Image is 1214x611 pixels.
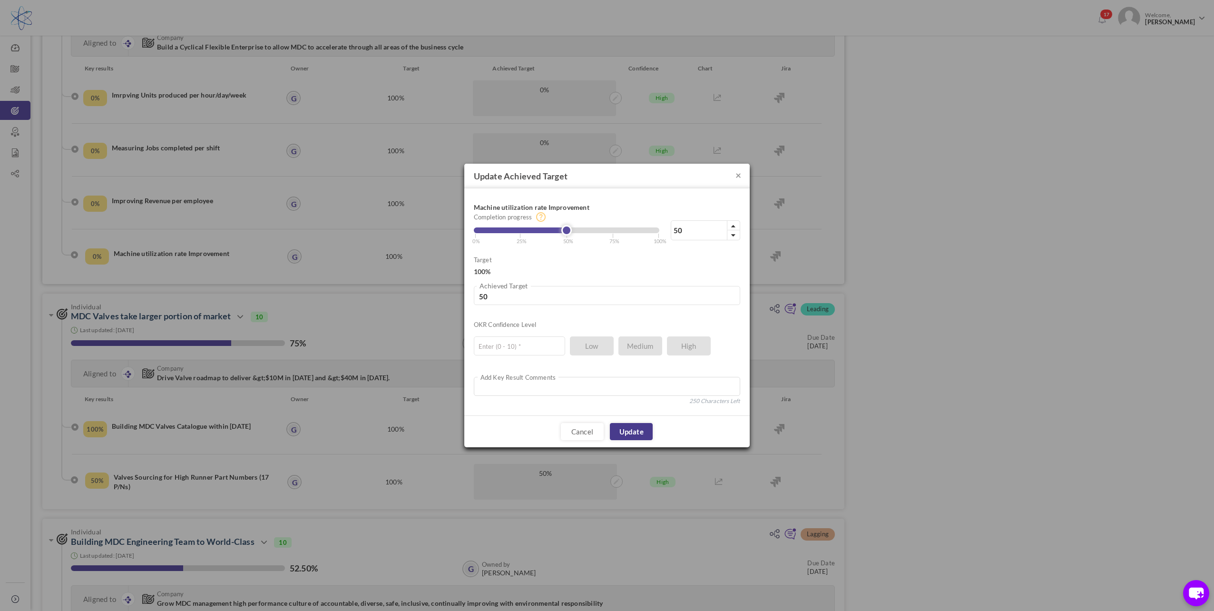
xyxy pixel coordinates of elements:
small: 75% [609,238,620,244]
span: | [475,230,480,246]
small: 25% [517,238,527,244]
label: OKR Confidence Level [474,320,537,329]
a: Update [610,423,653,440]
span: | [519,230,527,246]
small: 0% [472,238,480,244]
a: Cancel [561,423,604,440]
small: 50% [563,238,574,244]
button: × [735,170,741,180]
small: 100% [654,238,667,244]
div: Completed Percentage [474,227,659,233]
h4: Update Achieved Target [464,164,750,188]
span: 100% [474,267,491,276]
h4: Machine utilization rate Improvement [474,203,660,212]
button: chat-button [1183,580,1209,606]
span: | [612,230,620,246]
label: Add Key Result Comments [478,373,559,382]
span: | [658,230,667,246]
label: Target [474,255,492,265]
span: | [566,230,574,246]
span: 250 Characters Left [689,396,740,406]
